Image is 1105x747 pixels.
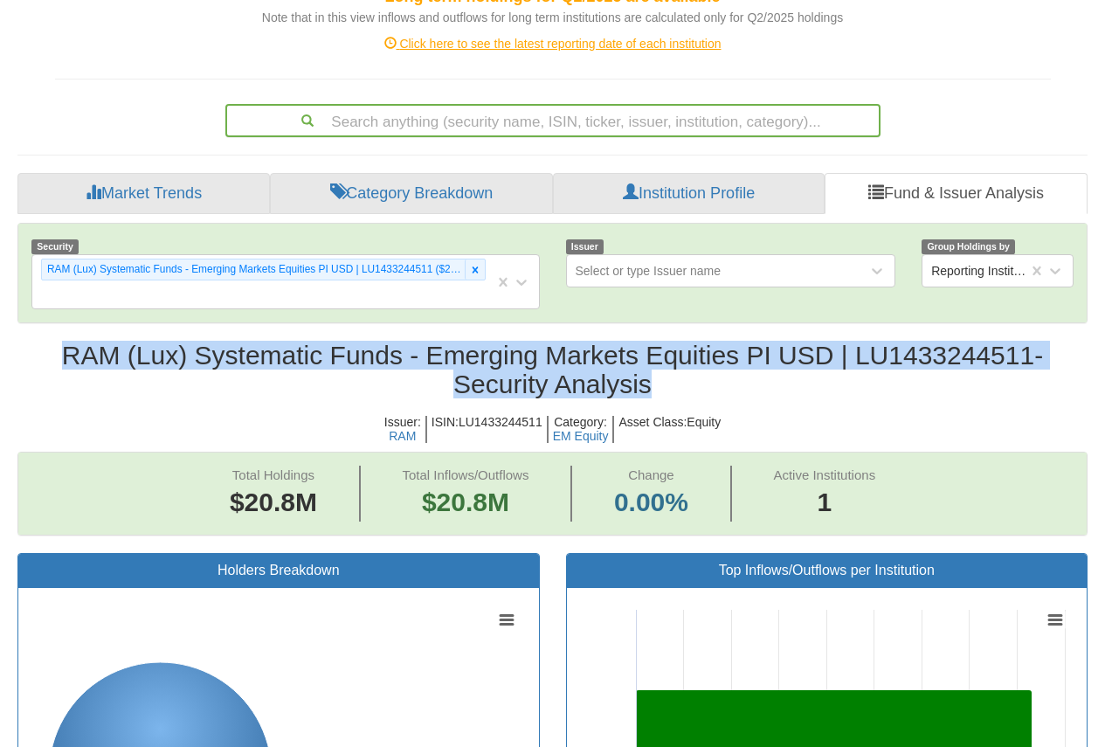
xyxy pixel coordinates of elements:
[422,488,509,516] span: $20.8M
[17,341,1088,398] h2: RAM (Lux) Systematic Funds - Emerging Markets Equities PI USD | LU1433244511 - Security Analysis
[580,563,1074,578] h3: Top Inflows/Outflows per Institution
[614,416,725,443] h5: Asset Class : Equity
[427,416,549,443] h5: ISIN : LU1433244511
[614,484,688,522] span: 0.00%
[628,467,674,482] span: Change
[270,173,553,215] a: Category Breakdown
[42,35,1064,52] div: Click here to see the latest reporting date of each institution
[230,488,317,516] span: $20.8M
[773,484,875,522] span: 1
[232,467,314,482] span: Total Holdings
[576,262,722,280] div: Select or type Issuer name
[380,416,427,443] h5: Issuer :
[566,239,604,254] span: Issuer
[553,430,609,443] button: EM Equity
[17,173,270,215] a: Market Trends
[549,416,615,443] h5: Category :
[773,467,875,482] span: Active Institutions
[55,9,1051,26] div: Note that in this view inflows and outflows for long term institutions are calculated only for Q2...
[42,259,465,280] div: RAM (Lux) Systematic Funds - Emerging Markets Equities PI USD | LU1433244511 ($20.8M)
[31,563,526,578] h3: Holders Breakdown
[31,239,79,254] span: Security
[931,262,1030,280] div: Reporting Institutions
[402,467,528,482] span: Total Inflows/Outflows
[389,430,416,443] button: RAM
[553,173,825,215] a: Institution Profile
[227,106,879,135] div: Search anything (security name, ISIN, ticker, issuer, institution, category)...
[825,173,1088,215] a: Fund & Issuer Analysis
[922,239,1015,254] span: Group Holdings by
